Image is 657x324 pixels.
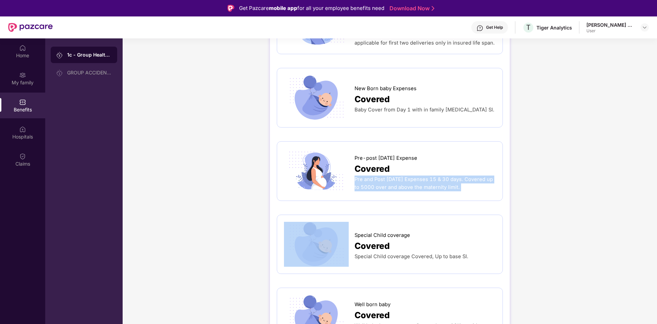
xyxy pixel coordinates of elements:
img: Stroke [432,5,434,12]
span: Well born baby [355,301,391,309]
div: 1c - Group Health Insurance [67,51,112,58]
span: Covered [355,309,390,322]
img: svg+xml;base64,PHN2ZyB3aWR0aD0iMjAiIGhlaWdodD0iMjAiIHZpZXdCb3g9IjAgMCAyMCAyMCIgZmlsbD0ibm9uZSIgeG... [19,72,26,79]
span: Covered [355,239,390,253]
span: Pre-post [DATE] Expense [355,154,417,162]
span: Covered [355,93,390,106]
img: svg+xml;base64,PHN2ZyBpZD0iSGVscC0zMngzMiIgeG1sbnM9Imh0dHA6Ly93d3cudzMub3JnLzIwMDAvc3ZnIiB3aWR0aD... [476,25,483,32]
img: svg+xml;base64,PHN2ZyB3aWR0aD0iMjAiIGhlaWdodD0iMjAiIHZpZXdCb3g9IjAgMCAyMCAyMCIgZmlsbD0ibm9uZSIgeG... [56,70,63,76]
img: svg+xml;base64,PHN2ZyBpZD0iSG9zcGl0YWxzIiB4bWxucz0iaHR0cDovL3d3dy53My5vcmcvMjAwMC9zdmciIHdpZHRoPS... [19,126,26,133]
span: New Born baby Expenses [355,85,417,93]
span: Coverage for delivery expenses, including expenses related to caeserean delivery and nursing char... [355,24,495,46]
span: Special Child coverage Covered, Up to base SI. [355,253,468,260]
img: svg+xml;base64,PHN2ZyBpZD0iSG9tZSIgeG1sbnM9Imh0dHA6Ly93d3cudzMub3JnLzIwMDAvc3ZnIiB3aWR0aD0iMjAiIG... [19,45,26,51]
div: Tiger Analytics [536,24,572,31]
img: svg+xml;base64,PHN2ZyBpZD0iQ2xhaW0iIHhtbG5zPSJodHRwOi8vd3d3LnczLm9yZy8yMDAwL3N2ZyIgd2lkdGg9IjIwIi... [19,153,26,160]
img: svg+xml;base64,PHN2ZyBpZD0iQmVuZWZpdHMiIHhtbG5zPSJodHRwOi8vd3d3LnczLm9yZy8yMDAwL3N2ZyIgd2lkdGg9Ij... [19,99,26,106]
div: GROUP ACCIDENTAL INSURANCE [67,70,112,75]
div: User [586,28,634,34]
strong: mobile app [269,5,297,11]
span: Baby Cover from Day 1 with in family [MEDICAL_DATA] SI. [355,107,494,113]
span: Covered [355,162,390,176]
img: svg+xml;base64,PHN2ZyBpZD0iRHJvcGRvd24tMzJ4MzIiIHhtbG5zPSJodHRwOi8vd3d3LnczLm9yZy8yMDAwL3N2ZyIgd2... [642,25,647,30]
img: New Pazcare Logo [8,23,53,32]
img: icon [284,148,349,194]
a: Download Now [389,5,432,12]
img: icon [284,222,349,267]
img: icon [284,75,349,120]
img: svg+xml;base64,PHN2ZyB3aWR0aD0iMjAiIGhlaWdodD0iMjAiIHZpZXdCb3g9IjAgMCAyMCAyMCIgZmlsbD0ibm9uZSIgeG... [56,52,63,59]
span: T [526,23,531,32]
span: Special Child coverage [355,231,410,239]
span: Pre and Post [DATE] Expenses 15 & 30 days. Covered up to 5000 over and above the maternity limit. [355,176,493,190]
div: Get Pazcare for all your employee benefits need [239,4,384,12]
img: Logo [227,5,234,12]
div: [PERSON_NAME] Takore [586,22,634,28]
div: Get Help [486,25,503,30]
